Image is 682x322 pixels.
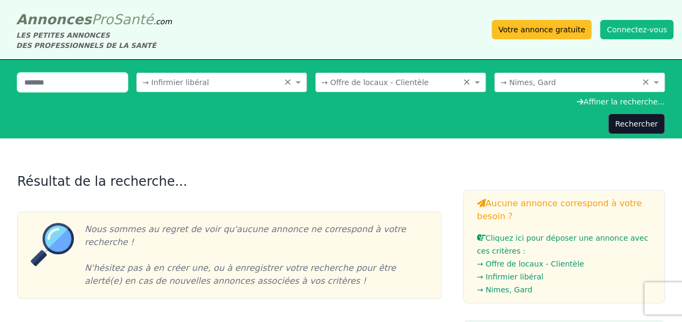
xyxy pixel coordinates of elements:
a: Cliquez ici pour déposer une annonce avec ces critères :→ Offre de locaux - Clientèle→ Infirmier ... [477,234,651,296]
span: Clear all [463,77,472,88]
div: Affiner la recherche... [17,96,665,107]
li: → Infirmier libéral [477,270,651,283]
h3: Aucune annonce correspond à votre besoin ? [477,197,651,223]
li: → Offre de locaux - Clientèle [477,257,651,270]
div: Nous sommes au regret de voir qu'aucune annonce ne correspond à votre recherche ! N'hésitez pas à... [74,223,428,288]
h2: Résultat de la recherche... [17,173,442,190]
a: AnnoncesProSanté.com [16,11,172,27]
span: Annonces [16,11,92,27]
li: → Nimes, Gard [477,283,651,296]
a: Votre annonce gratuite [492,20,591,39]
img: Rechercher... [31,223,74,266]
button: Connectez-vous [600,20,673,39]
span: Clear all [642,77,651,88]
span: Pro [92,11,114,27]
button: Rechercher [608,114,665,134]
span: .com [153,17,171,26]
span: Clear all [284,77,293,88]
div: LES PETITES ANNONCES DES PROFESSIONNELS DE LA SANTÉ [16,30,172,51]
span: Santé [113,11,153,27]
